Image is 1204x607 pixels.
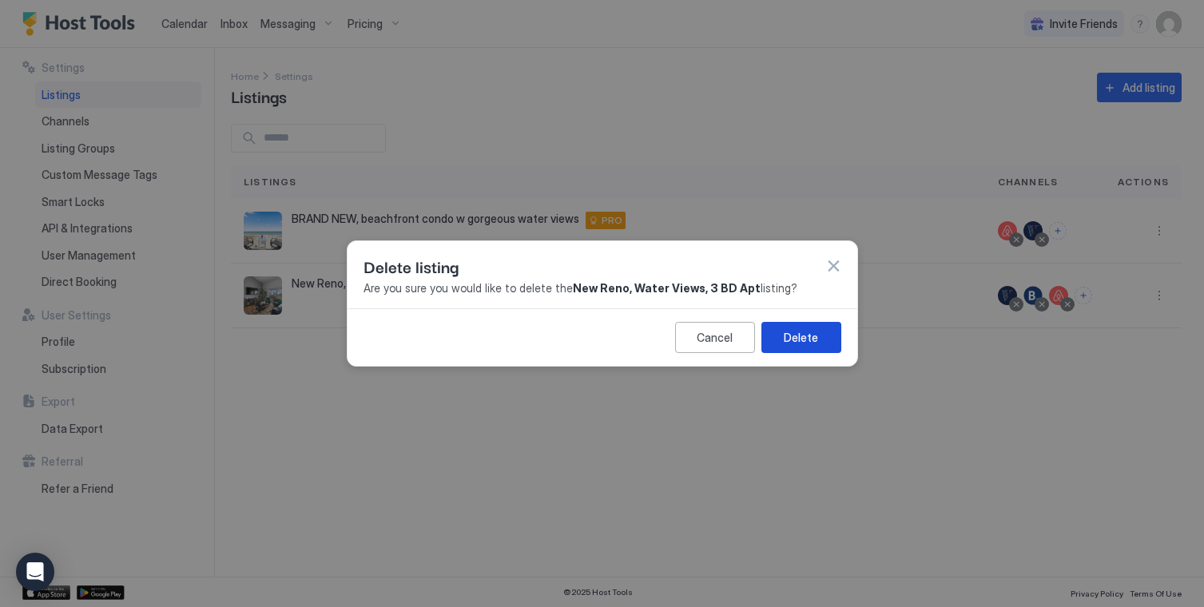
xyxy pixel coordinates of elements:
[697,329,733,346] div: Cancel
[675,322,755,353] button: Cancel
[761,322,841,353] button: Delete
[784,329,818,346] div: Delete
[364,254,459,278] span: Delete listing
[16,553,54,591] div: Open Intercom Messenger
[364,281,841,296] span: Are you sure you would like to delete the listing?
